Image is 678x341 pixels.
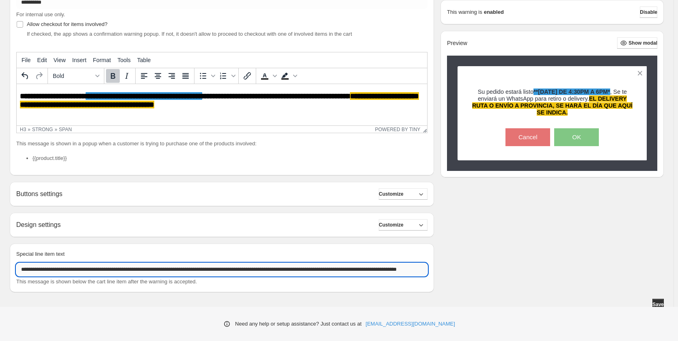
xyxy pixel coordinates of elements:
p: This warning is [447,8,482,16]
button: Bold [106,69,120,83]
span: Table [137,57,151,63]
h3: Su pedido estará listo , Se te enviará un WhatsApp para retiro o delivery. [472,88,633,117]
button: Italic [120,69,134,83]
div: Resize [420,126,427,133]
div: strong [32,127,53,132]
button: Save [652,299,664,310]
span: This message is shown below the cart line item after the warning is accepted. [16,278,197,285]
div: h3 [20,127,26,132]
button: Undo [18,69,32,83]
button: Customize [379,188,428,200]
h2: Design settings [16,221,60,229]
span: Format [93,57,111,63]
span: Disable [640,9,657,15]
span: Customize [379,222,404,228]
h2: Buttons settings [16,190,63,198]
span: Edit [37,57,47,63]
button: Disable [640,6,657,18]
button: Align left [137,69,151,83]
span: Show modal [628,40,657,46]
button: Redo [32,69,46,83]
button: Formats [50,69,102,83]
span: File [22,57,31,63]
span: Customize [379,191,404,197]
button: Show modal [617,37,657,49]
button: Cancel [505,128,550,146]
span: View [54,57,66,63]
strong: enabled [484,8,504,16]
div: » [54,127,57,132]
span: If checked, the app shows a confirmation warning popup. If not, it doesn't allow to proceed to ch... [27,31,352,37]
div: span [59,127,72,132]
span: Allow checkout for items involved? [27,21,108,27]
span: **[DATE] DE 4:30PM A 6PM* [533,88,610,95]
button: OK [554,128,599,146]
h2: Preview [447,40,467,47]
li: {{product.title}} [32,154,428,162]
button: Align right [165,69,179,83]
span: Save [652,301,664,308]
span: Tools [117,57,131,63]
div: Background color [278,69,298,83]
p: This message is shown in a popup when a customer is trying to purchase one of the products involved: [16,140,428,148]
div: Numbered list [216,69,237,83]
span: Insert [72,57,86,63]
iframe: Rich Text Area [17,84,427,125]
button: Align center [151,69,165,83]
div: » [28,127,30,132]
div: Bullet list [196,69,216,83]
button: Customize [379,219,428,231]
span: Bold [53,73,93,79]
button: Insert/edit link [240,69,254,83]
a: Powered by Tiny [375,127,421,132]
button: Justify [179,69,192,83]
span: EL DELIVERY RUTA O ENVÍO A PROVINCIA, SE HARÁ EL DÍA QUE AQUÍ SE INDICA. [472,95,633,116]
a: [EMAIL_ADDRESS][DOMAIN_NAME] [366,320,455,328]
span: Special line item text [16,251,65,257]
div: Text color [258,69,278,83]
span: For internal use only. [16,11,65,17]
